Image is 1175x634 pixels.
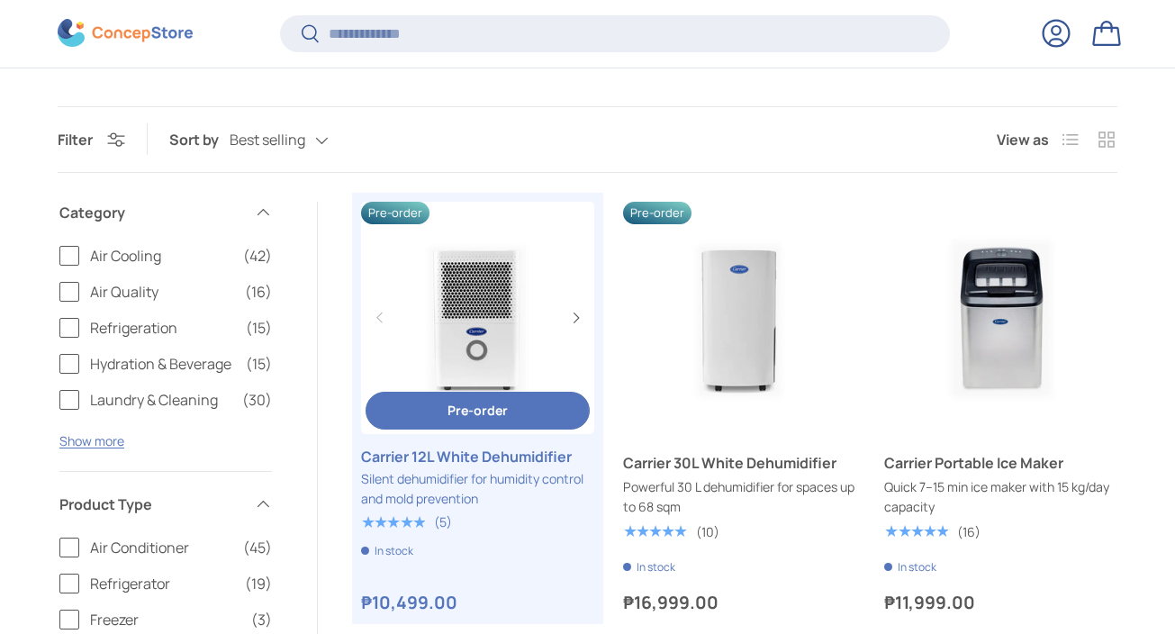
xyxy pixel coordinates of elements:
span: Refrigerator [90,573,234,594]
span: (15) [246,353,272,375]
a: Carrier Portable Ice Maker [884,452,1117,474]
span: Air Quality [90,281,234,303]
a: Carrier 30L White Dehumidifier [623,202,856,435]
span: (3) [251,609,272,630]
span: View as [997,129,1049,150]
summary: Category [59,180,272,245]
span: (45) [243,537,272,558]
span: Filter [58,130,93,149]
summary: Product Type [59,472,272,537]
span: (15) [246,317,272,339]
span: Hydration & Beverage [90,353,235,375]
span: Pre-order [623,202,691,224]
span: (30) [242,389,272,411]
a: Carrier Portable Ice Maker [884,202,1117,435]
button: Best selling [230,124,365,156]
span: Best selling [230,131,305,149]
span: Product Type [59,494,243,515]
button: Show more [59,432,124,449]
label: Sort by [169,129,230,150]
a: Carrier 12L White Dehumidifier [361,202,594,435]
button: Filter [58,130,125,149]
span: Pre-order [447,402,508,419]
a: Carrier 12L White Dehumidifier [361,446,594,467]
span: Air Cooling [90,245,232,267]
span: Air Conditioner [90,537,232,558]
span: (19) [245,573,272,594]
a: Carrier 30L White Dehumidifier [623,452,856,474]
span: (42) [243,245,272,267]
span: Refrigeration [90,317,235,339]
span: Pre-order [361,202,429,224]
span: Freezer [90,609,240,630]
img: ConcepStore [58,20,193,48]
span: Laundry & Cleaning [90,389,231,411]
button: Pre-order [366,392,590,430]
span: (16) [245,281,272,303]
span: Category [59,202,243,223]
